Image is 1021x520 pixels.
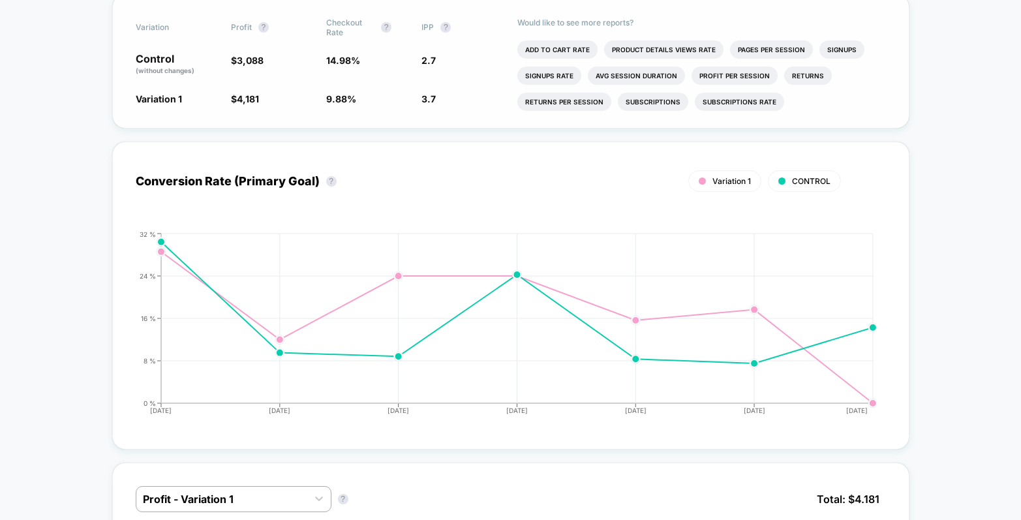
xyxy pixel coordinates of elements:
button: ? [440,22,451,33]
li: Profit Per Session [692,67,778,85]
span: IPP [421,22,434,32]
span: Profit [231,22,252,32]
tspan: [DATE] [506,406,528,414]
tspan: [DATE] [151,406,172,414]
span: Checkout Rate [326,18,374,37]
tspan: [DATE] [744,406,765,414]
span: (without changes) [136,67,194,74]
tspan: [DATE] [625,406,647,414]
span: Total: $ 4.181 [810,486,886,512]
button: ? [381,22,391,33]
p: Would like to see more reports? [517,18,886,27]
span: 3.7 [421,93,436,104]
li: Signups Rate [517,67,581,85]
span: 3,088 [237,55,264,66]
button: ? [338,494,348,504]
li: Signups [819,40,864,59]
li: Returns Per Session [517,93,611,111]
tspan: 24 % [140,271,156,279]
span: Variation [136,18,207,37]
span: Variation 1 [712,176,751,186]
li: Returns [784,67,832,85]
div: CONVERSION_RATE [123,230,873,426]
tspan: [DATE] [846,406,868,414]
p: Control [136,54,218,76]
span: Variation 1 [136,93,182,104]
tspan: 0 % [144,399,156,406]
span: $ [231,55,264,66]
button: ? [326,176,337,187]
span: $ [231,93,259,104]
span: 2.7 [421,55,436,66]
span: 14.98 % [326,55,360,66]
span: 4,181 [237,93,259,104]
span: CONTROL [792,176,831,186]
tspan: 32 % [140,230,156,237]
li: Add To Cart Rate [517,40,598,59]
li: Subscriptions Rate [695,93,784,111]
tspan: 8 % [144,356,156,364]
button: ? [258,22,269,33]
li: Subscriptions [618,93,688,111]
span: 9.88 % [326,93,356,104]
li: Product Details Views Rate [604,40,724,59]
li: Pages Per Session [730,40,813,59]
tspan: 16 % [141,314,156,322]
li: Avg Session Duration [588,67,685,85]
tspan: [DATE] [269,406,290,414]
tspan: [DATE] [388,406,409,414]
